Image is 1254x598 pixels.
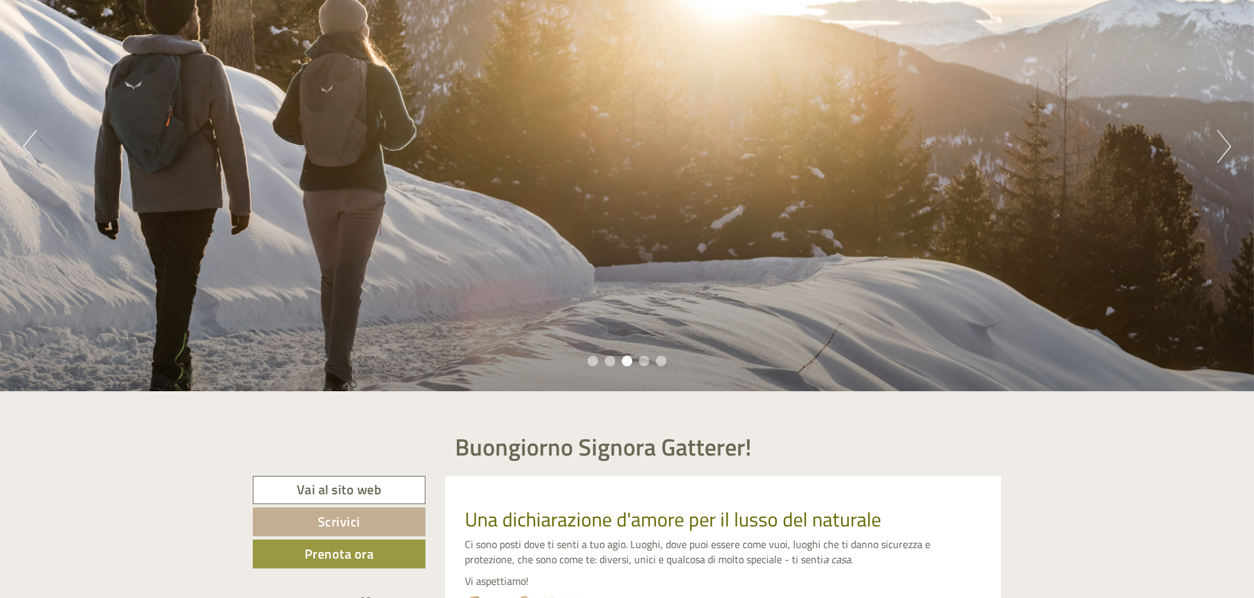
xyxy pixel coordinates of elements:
[253,476,425,504] a: Vai al sito web
[253,540,425,568] a: Prenota ora
[823,551,829,567] em: a
[465,537,982,567] p: Ci sono posti dove ti senti a tuo agio. Luoghi, dove puoi essere come vuoi, luoghi che ti danno s...
[465,574,982,589] p: Vi aspettiamo!
[1217,130,1231,163] button: Next
[455,434,752,460] h1: Buongiorno Signora Gatterer!
[465,504,881,534] span: Una dichiarazione d'amore per il lusso del naturale
[253,507,425,536] a: Scrivici
[23,130,37,163] button: Previous
[831,551,851,567] em: casa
